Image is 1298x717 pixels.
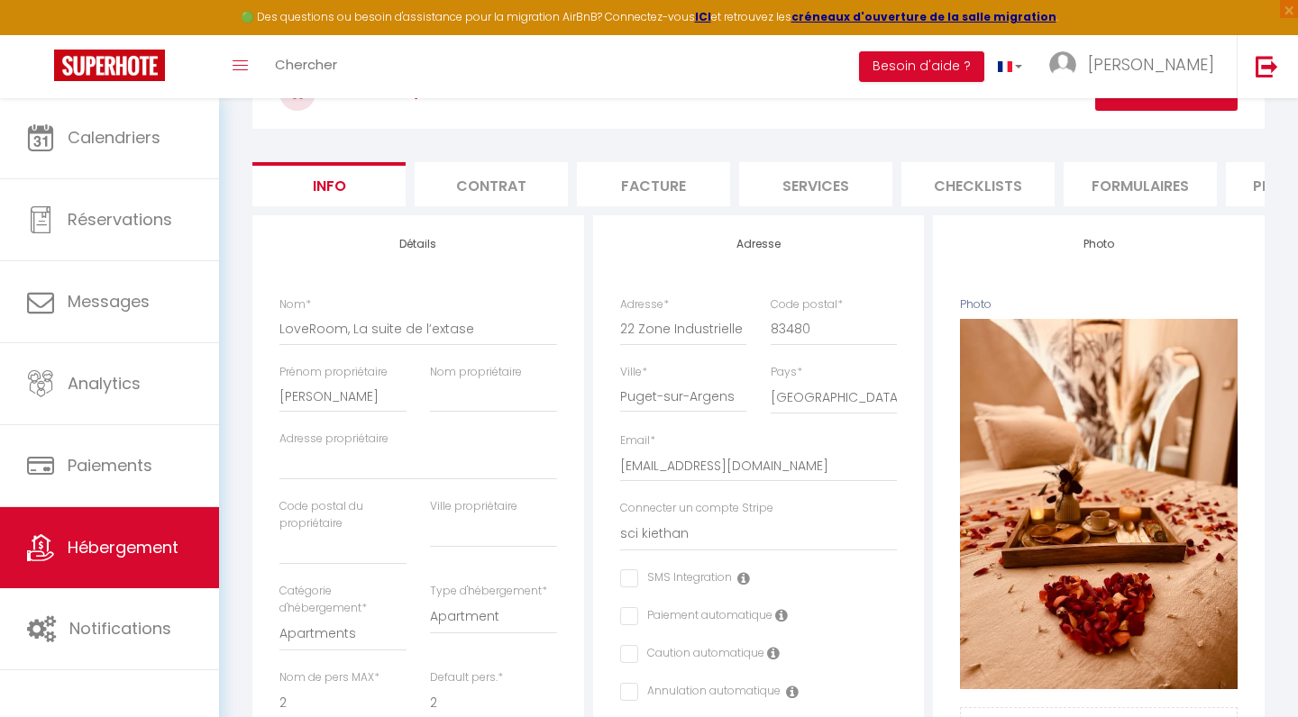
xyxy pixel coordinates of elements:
[1049,51,1076,78] img: ...
[620,432,655,449] label: Email
[638,645,764,665] label: Caution automatique
[279,669,379,686] label: Nom de pers MAX
[901,162,1055,206] li: Checklists
[771,364,802,381] label: Pays
[279,296,311,313] label: Nom
[695,9,711,24] a: ICI
[279,238,557,250] h4: Détails
[430,583,547,600] label: Type d'hébergement
[1256,55,1278,77] img: logout
[430,669,503,686] label: Default pers.
[771,296,843,313] label: Code postal
[960,296,992,313] label: Photo
[620,238,898,250] h4: Adresse
[739,162,892,206] li: Services
[68,208,172,231] span: Réservations
[68,454,152,476] span: Paiements
[261,35,351,98] a: Chercher
[638,607,772,627] label: Paiement automatique
[275,55,337,74] span: Chercher
[68,126,160,149] span: Calendriers
[620,296,669,313] label: Adresse
[68,290,150,313] span: Messages
[620,500,773,517] label: Connecter un compte Stripe
[620,364,647,381] label: Ville
[14,7,69,61] button: Ouvrir le widget de chat LiveChat
[430,498,517,515] label: Ville propriétaire
[415,162,568,206] li: Contrat
[1064,162,1217,206] li: Formulaires
[859,51,984,82] button: Besoin d'aide ?
[69,617,171,640] span: Notifications
[68,372,141,395] span: Analytics
[577,162,730,206] li: Facture
[279,498,407,532] label: Code postal du propriétaire
[960,238,1238,250] h4: Photo
[68,536,178,558] span: Hébergement
[430,364,522,381] label: Nom propriétaire
[279,364,388,381] label: Prénom propriétaire
[1036,35,1237,98] a: ... [PERSON_NAME]
[1088,53,1214,76] span: [PERSON_NAME]
[54,50,165,81] img: Super Booking
[279,583,407,617] label: Catégorie d'hébergement
[279,431,388,448] label: Adresse propriétaire
[791,9,1056,24] a: créneaux d'ouverture de la salle migration
[252,162,406,206] li: Info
